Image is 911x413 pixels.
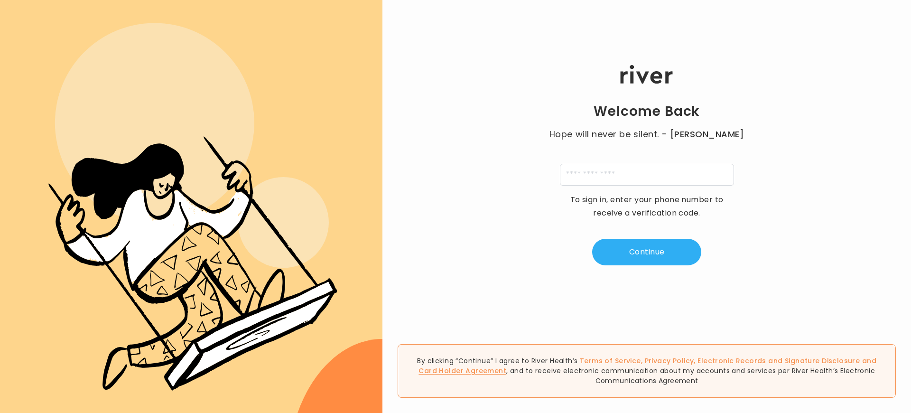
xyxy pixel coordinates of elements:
div: By clicking “Continue” I agree to River Health’s [398,344,896,398]
a: Electronic Records and Signature Disclosure [697,356,860,366]
p: Hope will never be silent. [540,128,753,141]
span: , , and [418,356,876,375]
button: Continue [592,239,701,265]
a: Card Holder Agreement [418,366,506,375]
span: , and to receive electronic communication about my accounts and services per River Health’s Elect... [506,366,875,385]
a: Privacy Policy [645,356,694,366]
p: To sign in, enter your phone number to receive a verification code. [564,193,730,220]
span: - [PERSON_NAME] [661,128,744,141]
a: Terms of Service [580,356,641,366]
h1: Welcome Back [594,103,700,120]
